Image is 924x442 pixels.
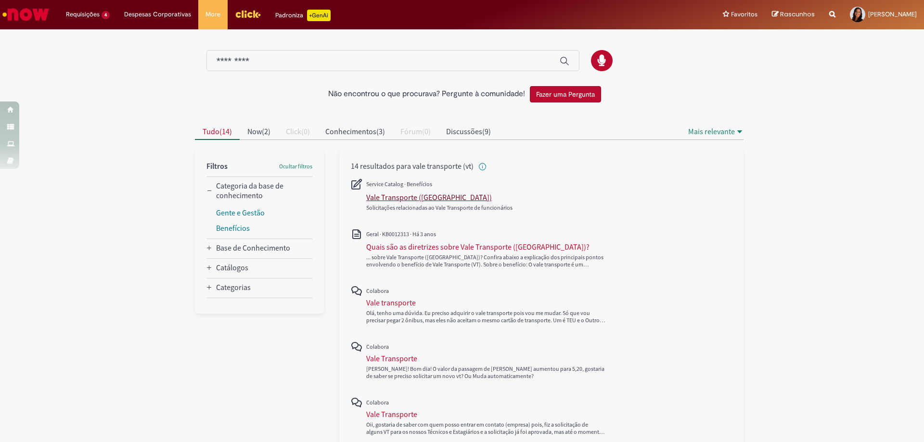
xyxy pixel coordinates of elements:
[328,90,525,99] h2: Não encontrou o que procurava? Pergunte à comunidade!
[868,10,917,18] span: [PERSON_NAME]
[780,10,815,19] span: Rascunhos
[124,10,191,19] span: Despesas Corporativas
[307,10,331,21] p: +GenAi
[102,11,110,19] span: 4
[530,86,601,102] button: Fazer uma Pergunta
[235,7,261,21] img: click_logo_yellow_360x200.png
[731,10,757,19] span: Favoritos
[275,10,331,21] div: Padroniza
[66,10,100,19] span: Requisições
[772,10,815,19] a: Rascunhos
[205,10,220,19] span: More
[1,5,51,24] img: ServiceNow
